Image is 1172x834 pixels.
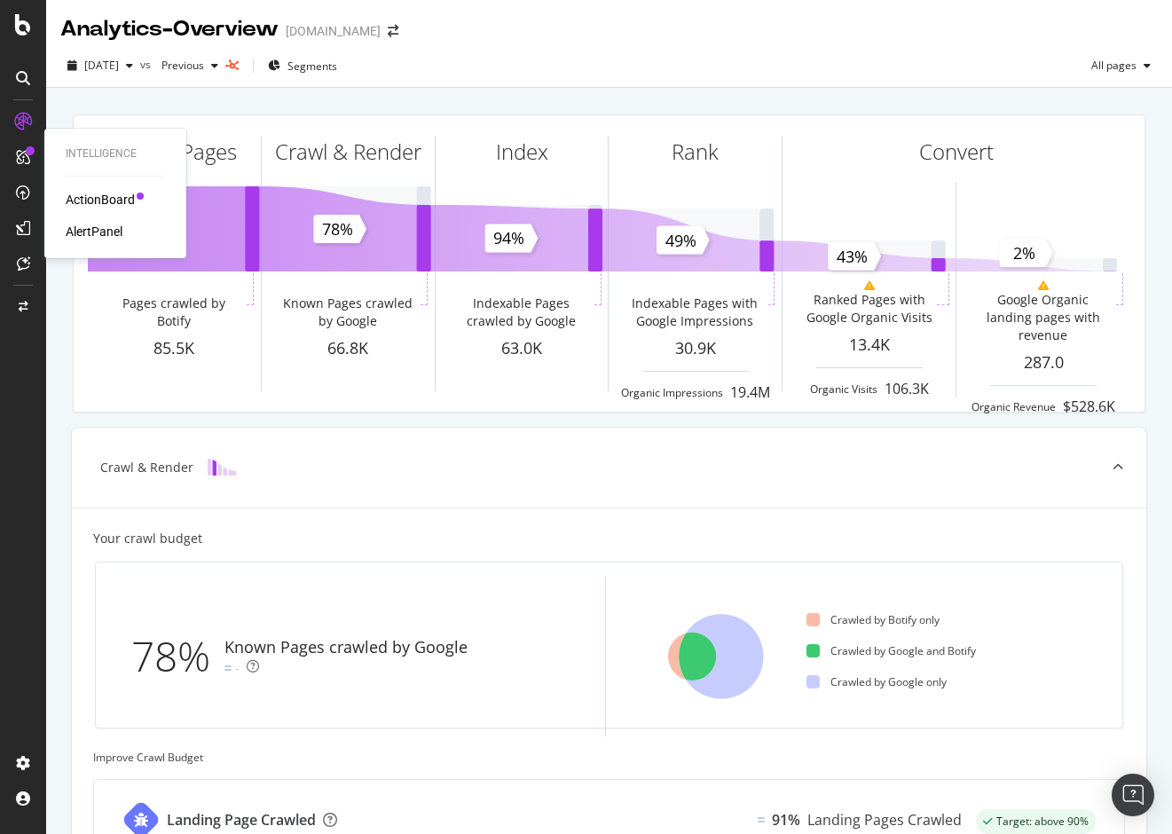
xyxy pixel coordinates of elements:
[154,51,225,80] button: Previous
[60,14,279,44] div: Analytics - Overview
[84,58,119,73] span: 2025 Oct. 7th
[625,295,765,330] div: Indexable Pages with Google Impressions
[436,337,609,360] div: 63.0K
[976,809,1096,834] div: success label
[1084,58,1137,73] span: All pages
[224,636,468,659] div: Known Pages crawled by Google
[287,59,337,74] span: Segments
[286,22,381,40] div: [DOMAIN_NAME]
[88,337,261,360] div: 85.5K
[275,137,421,167] div: Crawl & Render
[208,459,236,476] img: block-icon
[66,191,135,208] a: ActionBoard
[807,810,962,830] div: Landing Pages Crawled
[154,58,204,73] span: Previous
[104,295,243,330] div: Pages crawled by Botify
[235,659,240,677] div: -
[772,810,800,830] div: 91%
[224,665,232,671] img: Equal
[806,643,976,658] div: Crawled by Google and Botify
[93,750,1125,765] div: Improve Crawl Budget
[66,223,122,240] a: AlertPanel
[621,385,723,400] div: Organic Impressions
[1112,774,1154,816] div: Open Intercom Messenger
[100,459,193,476] div: Crawl & Render
[388,25,398,37] div: arrow-right-arrow-left
[131,627,224,686] div: 78%
[758,817,765,822] img: Equal
[60,51,140,80] button: [DATE]
[452,295,591,330] div: Indexable Pages crawled by Google
[278,295,417,330] div: Known Pages crawled by Google
[496,137,548,167] div: Index
[66,146,165,161] div: Intelligence
[167,810,316,830] div: Landing Page Crawled
[730,382,770,403] div: 19.4M
[672,137,719,167] div: Rank
[93,530,202,547] div: Your crawl budget
[996,816,1089,827] span: Target: above 90%
[140,57,154,72] span: vs
[261,51,344,80] button: Segments
[1084,51,1158,80] button: All pages
[806,674,947,689] div: Crawled by Google only
[609,337,782,360] div: 30.9K
[806,612,940,627] div: Crawled by Botify only
[262,337,435,360] div: 66.8K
